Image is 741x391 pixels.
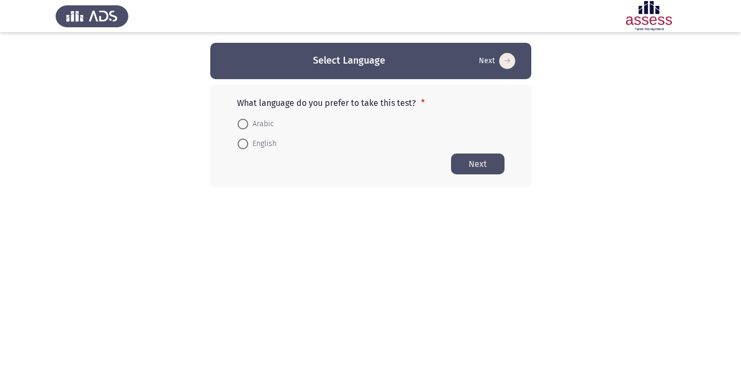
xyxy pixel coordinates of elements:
[248,137,277,150] span: English
[613,1,685,31] img: Assessment logo of ASSESS Focus 4 Module Assessment
[248,118,274,131] span: Arabic
[237,98,505,108] p: What language do you prefer to take this test?
[451,154,505,174] button: Start assessment
[56,1,128,31] img: Assess Talent Management logo
[476,52,518,70] button: Start assessment
[313,54,385,67] h3: Select Language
